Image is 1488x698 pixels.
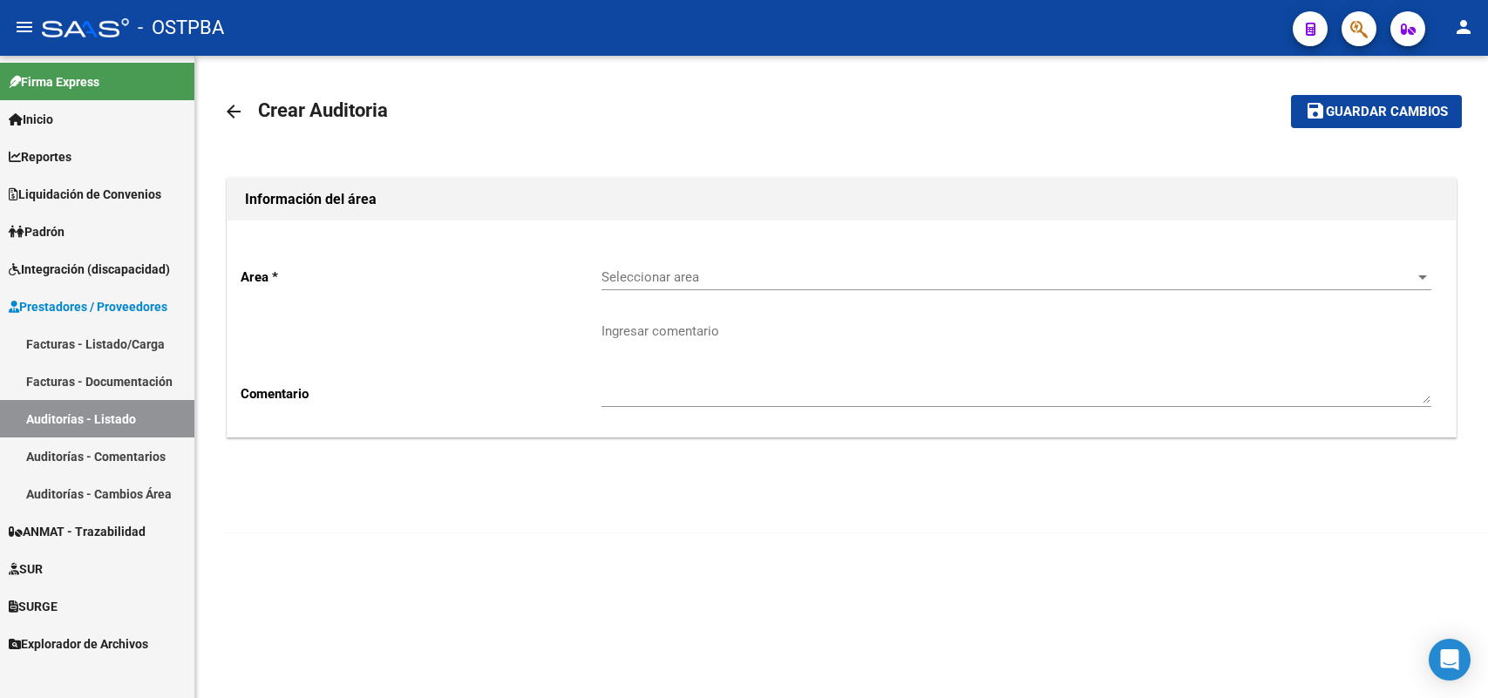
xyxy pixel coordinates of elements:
p: Comentario [241,384,601,403]
mat-icon: arrow_back [223,101,244,122]
span: SUR [9,559,43,579]
mat-icon: person [1453,17,1474,37]
mat-icon: menu [14,17,35,37]
span: Inicio [9,110,53,129]
p: Area * [241,268,601,287]
span: SURGE [9,597,58,616]
span: Integración (discapacidad) [9,260,170,279]
span: Crear Auditoria [258,99,388,121]
span: Guardar cambios [1326,105,1448,120]
span: ANMAT - Trazabilidad [9,522,146,541]
h1: Información del área [245,186,1438,213]
span: Padrón [9,222,65,241]
button: Guardar cambios [1291,95,1462,127]
span: Explorador de Archivos [9,634,148,654]
span: Firma Express [9,72,99,91]
span: Seleccionar area [601,269,1416,285]
mat-icon: save [1305,100,1326,121]
div: Open Intercom Messenger [1429,639,1471,681]
span: Reportes [9,147,71,166]
span: - OSTPBA [138,9,224,47]
span: Prestadores / Proveedores [9,297,167,316]
span: Liquidación de Convenios [9,185,161,204]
